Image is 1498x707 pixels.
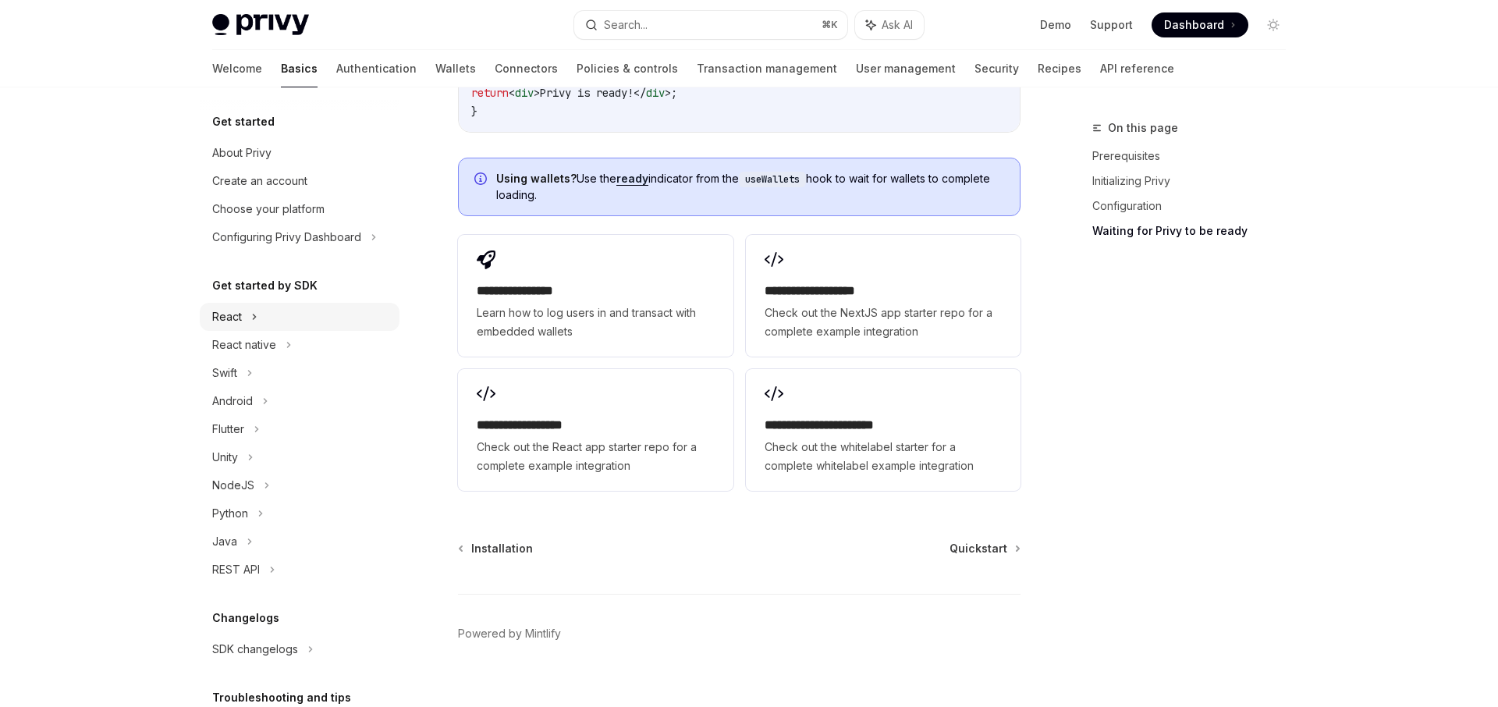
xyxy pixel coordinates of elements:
[616,172,648,186] a: ready
[212,476,254,495] div: NodeJS
[646,86,665,100] span: div
[515,86,534,100] span: div
[212,112,275,131] h5: Get started
[212,504,248,523] div: Python
[200,139,399,167] a: About Privy
[200,195,399,223] a: Choose your platform
[474,172,490,188] svg: Info
[458,235,733,357] a: **** **** **** *Learn how to log users in and transact with embedded wallets
[212,200,325,218] div: Choose your platform
[882,17,913,33] span: Ask AI
[671,86,677,100] span: ;
[212,50,262,87] a: Welcome
[458,369,733,491] a: **** **** **** ***Check out the React app starter repo for a complete example integration
[212,560,260,579] div: REST API
[577,50,678,87] a: Policies & controls
[746,235,1021,357] a: **** **** **** ****Check out the NextJS app starter repo for a complete example integration
[212,392,253,410] div: Android
[1040,17,1071,33] a: Demo
[665,86,671,100] span: >
[1092,144,1298,169] a: Prerequisites
[336,50,417,87] a: Authentication
[212,307,242,326] div: React
[471,541,533,556] span: Installation
[509,86,515,100] span: <
[1090,17,1133,33] a: Support
[822,19,838,31] span: ⌘ K
[1038,50,1081,87] a: Recipes
[739,172,806,187] code: useWallets
[634,86,646,100] span: </
[458,626,561,641] a: Powered by Mintlify
[212,228,361,247] div: Configuring Privy Dashboard
[212,688,351,707] h5: Troubleshooting and tips
[477,304,714,341] span: Learn how to log users in and transact with embedded wallets
[856,50,956,87] a: User management
[697,50,837,87] a: Transaction management
[950,541,1019,556] a: Quickstart
[212,448,238,467] div: Unity
[212,276,318,295] h5: Get started by SDK
[1092,194,1298,218] a: Configuration
[212,336,276,354] div: React native
[604,16,648,34] div: Search...
[200,167,399,195] a: Create an account
[1152,12,1248,37] a: Dashboard
[765,438,1002,475] span: Check out the whitelabel starter for a complete whitelabel example integration
[212,640,298,659] div: SDK changelogs
[471,86,509,100] span: return
[1108,119,1178,137] span: On this page
[1261,12,1286,37] button: Toggle dark mode
[765,304,1002,341] span: Check out the NextJS app starter repo for a complete example integration
[212,609,279,627] h5: Changelogs
[212,172,307,190] div: Create an account
[460,541,533,556] a: Installation
[212,144,272,162] div: About Privy
[471,105,477,119] span: }
[574,11,847,39] button: Search...⌘K
[212,420,244,439] div: Flutter
[435,50,476,87] a: Wallets
[1092,218,1298,243] a: Waiting for Privy to be ready
[1100,50,1174,87] a: API reference
[534,86,540,100] span: >
[212,532,237,551] div: Java
[212,364,237,382] div: Swift
[281,50,318,87] a: Basics
[1164,17,1224,33] span: Dashboard
[1092,169,1298,194] a: Initializing Privy
[950,541,1007,556] span: Quickstart
[540,86,634,100] span: Privy is ready!
[974,50,1019,87] a: Security
[496,172,577,185] strong: Using wallets?
[496,171,1004,203] span: Use the indicator from the hook to wait for wallets to complete loading.
[212,14,309,36] img: light logo
[746,369,1021,491] a: **** **** **** **** ***Check out the whitelabel starter for a complete whitelabel example integra...
[855,11,924,39] button: Ask AI
[477,438,714,475] span: Check out the React app starter repo for a complete example integration
[495,50,558,87] a: Connectors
